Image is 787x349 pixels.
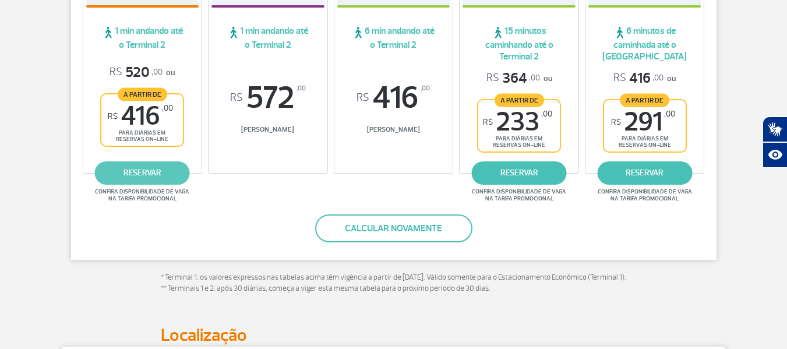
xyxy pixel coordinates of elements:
[86,25,199,51] span: 1 min andando até o Terminal 2
[486,69,552,87] p: ou
[161,272,627,295] p: * Terminal 1: os valores expressos nas tabelas acima têm vigência a partir de [DATE]. Válido some...
[486,69,540,87] span: 364
[597,161,692,185] a: reservar
[495,93,544,107] span: A partir de
[357,91,369,104] sup: R$
[483,109,552,135] span: 233
[108,111,118,121] sup: R$
[613,69,676,87] p: ou
[483,117,493,127] sup: R$
[93,188,191,202] span: Confira disponibilidade de vaga na tarifa promocional
[111,129,173,143] span: para diárias em reservas on-line
[763,117,787,142] button: Abrir tradutor de língua de sinais.
[211,82,324,114] span: 572
[337,82,450,114] span: 416
[611,109,675,135] span: 291
[118,87,167,101] span: A partir de
[108,103,173,129] span: 416
[110,64,175,82] p: ou
[211,25,324,51] span: 1 min andando até o Terminal 2
[463,25,576,62] span: 15 minutos caminhando até o Terminal 2
[211,125,324,134] span: [PERSON_NAME]
[541,109,552,119] sup: ,00
[230,91,243,104] sup: R$
[763,142,787,168] button: Abrir recursos assistivos.
[297,82,306,95] sup: ,00
[763,117,787,168] div: Plugin de acessibilidade da Hand Talk.
[488,135,550,149] span: para diárias em reservas on-line
[472,161,567,185] a: reservar
[95,161,190,185] a: reservar
[596,188,694,202] span: Confira disponibilidade de vaga na tarifa promocional
[664,109,675,119] sup: ,00
[588,25,701,62] span: 6 minutos de caminhada até o [GEOGRAPHIC_DATA]
[614,135,676,149] span: para diárias em reservas on-line
[470,188,568,202] span: Confira disponibilidade de vaga na tarifa promocional
[315,214,472,242] button: Calcular novamente
[620,93,669,107] span: A partir de
[110,64,163,82] span: 520
[337,125,450,134] span: [PERSON_NAME]
[613,69,664,87] span: 416
[421,82,430,95] sup: ,00
[337,25,450,51] span: 6 min andando até o Terminal 2
[162,103,173,113] sup: ,00
[161,325,627,346] h2: Localização
[611,117,621,127] sup: R$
